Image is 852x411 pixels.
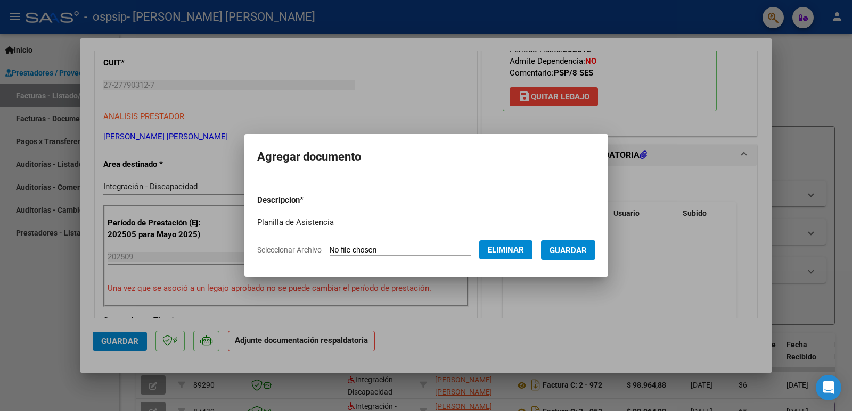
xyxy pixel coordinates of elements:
[257,246,322,254] span: Seleccionar Archivo
[550,246,587,255] span: Guardar
[488,245,524,255] span: Eliminar
[816,375,841,400] div: Open Intercom Messenger
[479,240,532,259] button: Eliminar
[257,194,359,206] p: Descripcion
[541,240,595,260] button: Guardar
[257,147,595,167] h2: Agregar documento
